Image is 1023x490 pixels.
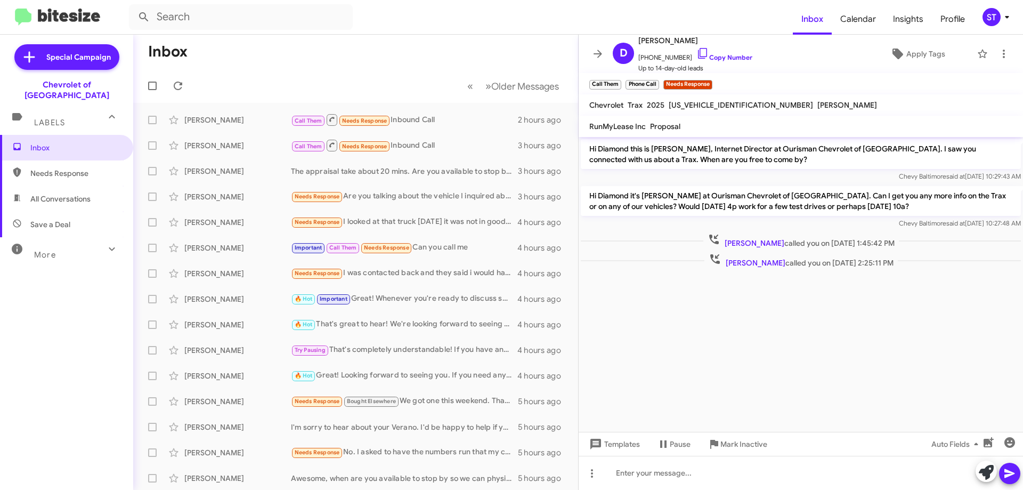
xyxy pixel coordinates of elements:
span: Inbox [30,142,121,153]
span: Needs Response [30,168,121,179]
span: [PERSON_NAME] [817,100,877,110]
span: Chevy Baltimore [DATE] 10:27:48 AM [899,219,1021,227]
div: 3 hours ago [518,191,570,202]
button: ST [973,8,1011,26]
a: Inbox [793,4,832,35]
span: [PHONE_NUMBER] [638,47,752,63]
span: Needs Response [295,219,340,226]
span: 🔥 Hot [295,295,313,302]
div: 4 hours ago [517,217,570,228]
div: I was contacted back and they said i would have to put down 7000 which [PERSON_NAME] unable to do [291,267,517,279]
span: Special Campaign [46,52,111,62]
a: Copy Number [696,53,752,61]
span: Needs Response [295,270,340,277]
div: 4 hours ago [517,243,570,253]
div: I'm sorry to hear about your Verano. I'd be happy to help if you were in the market for another v... [291,422,518,432]
div: 4 hours ago [517,345,570,356]
div: [PERSON_NAME] [184,140,291,151]
h1: Inbox [148,43,188,60]
span: More [34,250,56,260]
span: Important [320,295,347,302]
button: Apply Tags [863,44,972,63]
button: Templates [579,435,648,454]
div: [PERSON_NAME] [184,473,291,484]
div: Awesome, when are you available to stop by so we can physically see your vehicle for an offer? [291,473,518,484]
span: Needs Response [295,398,340,405]
div: Inbound Call [291,139,518,152]
span: Try Pausing [295,347,326,354]
div: [PERSON_NAME] [184,319,291,330]
span: Up to 14-day-old leads [638,63,752,74]
span: Apply Tags [906,44,945,63]
div: [PERSON_NAME] [184,268,291,279]
span: Needs Response [342,117,387,124]
div: Inbound Call [291,113,518,126]
div: [PERSON_NAME] [184,396,291,407]
span: Call Them [329,244,357,251]
div: [PERSON_NAME] [184,217,291,228]
span: called you on [DATE] 2:25:11 PM [704,253,898,268]
span: 🔥 Hot [295,321,313,328]
div: That's completely understandable! If you have any questions or need assistance later, feel free t... [291,344,517,356]
span: Older Messages [491,81,559,92]
span: Save a Deal [30,219,70,230]
span: Trax [628,100,643,110]
button: Pause [648,435,699,454]
div: [PERSON_NAME] [184,191,291,202]
small: Needs Response [663,80,712,90]
span: » [485,79,491,93]
span: Bought Elsewhere [347,398,396,405]
a: Special Campaign [14,44,119,70]
div: 2 hours ago [518,115,570,125]
span: All Conversations [30,194,91,204]
button: Previous [461,75,480,97]
a: Profile [932,4,973,35]
div: Great! Looking forward to seeing you. If you need any further assistance or have questions before... [291,369,517,382]
div: That's great to hear! We're looking forward to seeing you this weekend. [291,318,517,331]
div: Are you talking about the vehicle I inquired about? [291,190,518,203]
div: ST [983,8,1001,26]
span: Templates [587,435,640,454]
a: Calendar [832,4,884,35]
span: Needs Response [295,193,340,200]
span: said at [946,219,965,227]
span: Call Them [295,143,322,150]
span: [PERSON_NAME] [725,238,784,248]
p: Hi Diamond it's [PERSON_NAME] at Ourisman Chevrolet of [GEOGRAPHIC_DATA]. Can I get you any more ... [581,186,1021,216]
div: [PERSON_NAME] [184,371,291,381]
div: 5 hours ago [518,396,570,407]
span: Mark Inactive [720,435,767,454]
div: [PERSON_NAME] [184,447,291,458]
div: [PERSON_NAME] [184,422,291,432]
span: Important [295,244,322,251]
div: No. I asked to have the numbers run that my current Chevrolet 2025 Trax is showing negative 9k fr... [291,446,518,459]
span: said at [946,172,965,180]
span: 2025 [647,100,664,110]
span: Auto Fields [931,435,983,454]
span: called you on [DATE] 1:45:42 PM [703,233,899,248]
div: 5 hours ago [518,473,570,484]
small: Call Them [589,80,621,90]
div: Can you call me [291,242,517,254]
div: We got one this weekend. Thanks [291,395,518,407]
span: Call Them [295,117,322,124]
span: [PERSON_NAME] [726,258,785,268]
span: [US_VEHICLE_IDENTIFICATION_NUMBER] [669,100,813,110]
div: [PERSON_NAME] [184,345,291,356]
span: Pause [670,435,691,454]
a: Insights [884,4,932,35]
button: Mark Inactive [699,435,776,454]
button: Next [479,75,565,97]
div: 4 hours ago [517,268,570,279]
div: I looked at that truck [DATE] it was not in good shape to many dents [291,216,517,228]
nav: Page navigation example [461,75,565,97]
input: Search [129,4,353,30]
span: D [620,45,628,62]
div: 3 hours ago [518,140,570,151]
p: Hi Diamond this is [PERSON_NAME], Internet Director at Ourisman Chevrolet of [GEOGRAPHIC_DATA]. I... [581,139,1021,169]
div: 5 hours ago [518,422,570,432]
div: 4 hours ago [517,294,570,304]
